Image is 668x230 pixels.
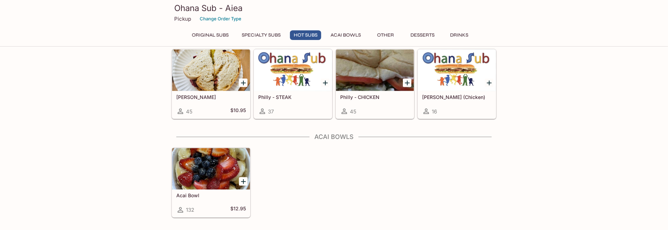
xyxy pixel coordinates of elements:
[340,94,410,100] h5: Philly - CHICKEN
[174,16,191,22] p: Pickup
[485,79,493,87] button: Add Teri (Chicken)
[230,206,246,214] h5: $12.95
[350,108,356,115] span: 45
[172,50,250,91] div: Reuben
[444,30,475,40] button: Drinks
[268,108,274,115] span: 37
[258,94,328,100] h5: Philly - STEAK
[327,30,365,40] button: Acai Bowls
[197,13,244,24] button: Change Order Type
[432,108,437,115] span: 16
[172,148,250,190] div: Acai Bowl
[336,50,414,91] div: Philly - CHICKEN
[171,133,497,141] h4: Acai Bowls
[407,30,438,40] button: Desserts
[254,49,332,119] a: Philly - STEAK37
[176,94,246,100] h5: [PERSON_NAME]
[290,30,321,40] button: Hot Subs
[188,30,232,40] button: Original Subs
[186,108,192,115] span: 45
[172,49,250,119] a: [PERSON_NAME]45$10.95
[239,79,248,87] button: Add Reuben
[321,79,330,87] button: Add Philly - STEAK
[174,3,494,13] h3: Ohana Sub - Aiea
[422,94,492,100] h5: [PERSON_NAME] (Chicken)
[418,49,496,119] a: [PERSON_NAME] (Chicken)16
[336,49,414,119] a: Philly - CHICKEN45
[176,193,246,199] h5: Acai Bowl
[403,79,411,87] button: Add Philly - CHICKEN
[254,50,332,91] div: Philly - STEAK
[239,177,248,186] button: Add Acai Bowl
[238,30,284,40] button: Specialty Subs
[230,107,246,116] h5: $10.95
[172,148,250,218] a: Acai Bowl132$12.95
[186,207,194,213] span: 132
[370,30,401,40] button: Other
[418,50,496,91] div: Teri (Chicken)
